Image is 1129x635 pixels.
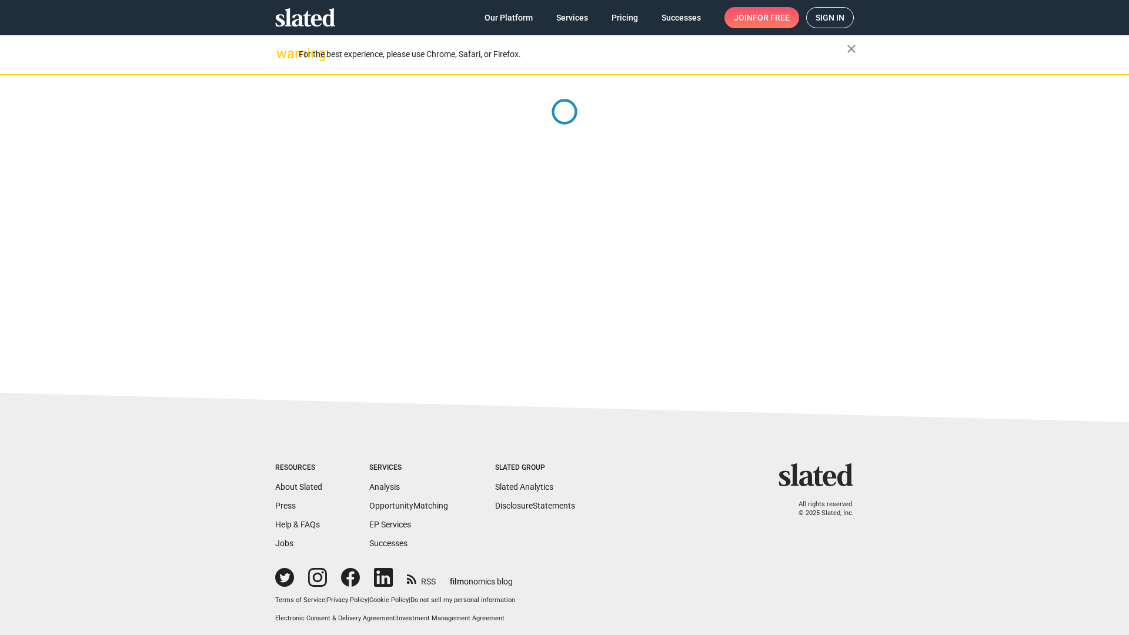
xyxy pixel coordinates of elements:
[409,596,410,604] span: |
[410,596,515,605] button: Do not sell my personal information
[369,520,411,529] a: EP Services
[652,7,710,28] a: Successes
[786,500,854,517] p: All rights reserved. © 2025 Slated, Inc.
[485,7,533,28] span: Our Platform
[275,539,293,548] a: Jobs
[662,7,701,28] span: Successes
[612,7,638,28] span: Pricing
[495,501,575,510] a: DisclosureStatements
[327,596,368,604] a: Privacy Policy
[753,7,790,28] span: for free
[369,482,400,492] a: Analysis
[369,539,407,548] a: Successes
[395,614,397,622] span: |
[275,482,322,492] a: About Slated
[275,596,325,604] a: Terms of Service
[734,7,790,28] span: Join
[368,596,369,604] span: |
[556,7,588,28] span: Services
[276,46,290,61] mat-icon: warning
[369,501,448,510] a: OpportunityMatching
[275,463,322,473] div: Resources
[816,8,844,28] span: Sign in
[275,520,320,529] a: Help & FAQs
[325,596,327,604] span: |
[844,42,859,56] mat-icon: close
[369,463,448,473] div: Services
[495,463,575,473] div: Slated Group
[724,7,799,28] a: Joinfor free
[369,596,409,604] a: Cookie Policy
[407,569,436,587] a: RSS
[806,7,854,28] a: Sign in
[275,614,395,622] a: Electronic Consent & Delivery Agreement
[547,7,597,28] a: Services
[275,501,296,510] a: Press
[602,7,647,28] a: Pricing
[450,577,464,586] span: film
[495,482,553,492] a: Slated Analytics
[450,567,513,587] a: filmonomics blog
[475,7,542,28] a: Our Platform
[299,46,847,62] div: For the best experience, please use Chrome, Safari, or Firefox.
[397,614,505,622] a: Investment Management Agreement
